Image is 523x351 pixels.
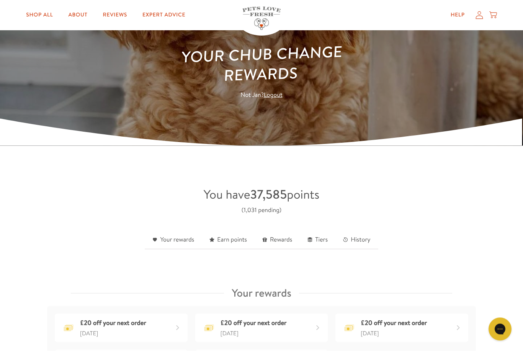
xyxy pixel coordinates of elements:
[150,41,373,88] h1: Your Chub Change Rewards
[242,205,281,215] div: (1,031 pending)
[221,328,287,338] div: [DATE]
[300,231,335,250] a: Tiers
[485,315,515,343] iframe: Gorgias live chat messenger
[195,314,328,342] div: £20 off your next order
[335,231,378,250] a: History
[136,8,191,23] a: Expert Advice
[242,7,281,30] img: Pets Love Fresh
[232,284,291,302] h3: Your rewards
[445,8,471,23] a: Help
[151,90,372,101] p: Not Jan?
[204,186,319,203] span: You have points
[255,231,300,250] a: Rewards
[62,8,93,23] a: About
[335,314,468,342] div: £20 off your next order
[361,328,427,338] div: [DATE]
[20,8,59,23] a: Shop All
[80,318,146,329] div: £20 off your next order
[55,314,188,342] div: £20 off your next order
[250,186,287,203] strong: 37,585
[97,8,133,23] a: Reviews
[264,91,283,100] a: Logout
[80,328,146,338] div: [DATE]
[202,231,255,250] a: Earn points
[145,231,202,250] a: Your rewards
[221,318,287,329] div: £20 off your next order
[361,318,427,329] div: £20 off your next order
